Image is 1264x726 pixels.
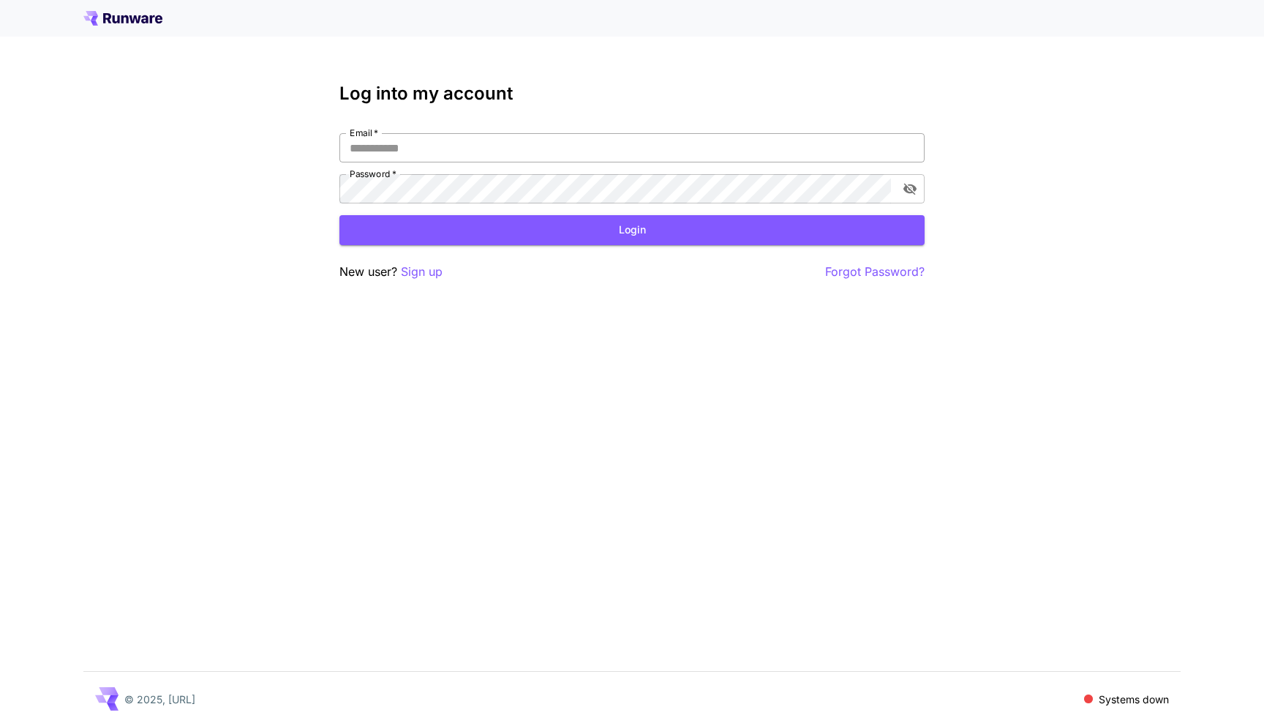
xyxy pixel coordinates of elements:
[350,168,396,180] label: Password
[350,127,378,139] label: Email
[339,263,443,281] p: New user?
[897,176,923,202] button: toggle password visibility
[401,263,443,281] button: Sign up
[1099,692,1169,707] p: Systems down
[339,83,925,104] h3: Log into my account
[124,692,195,707] p: © 2025, [URL]
[339,215,925,245] button: Login
[825,263,925,281] button: Forgot Password?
